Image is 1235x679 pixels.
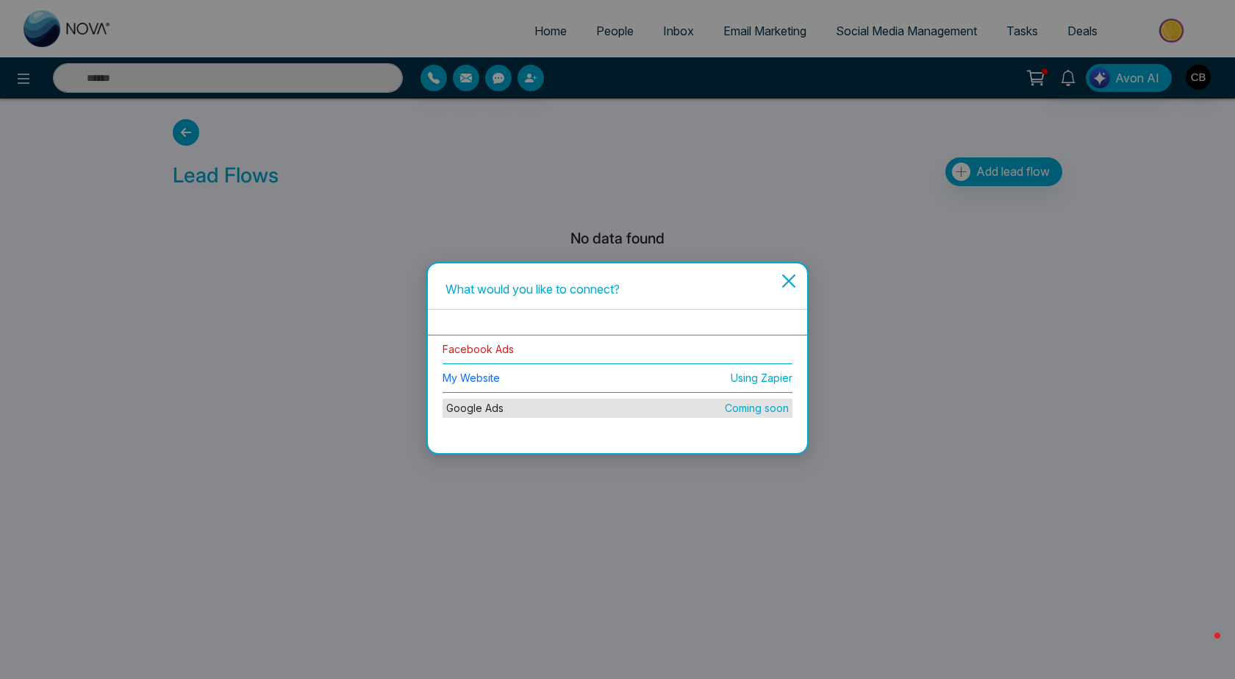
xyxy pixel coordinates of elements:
[731,370,792,386] span: Using Zapier
[443,372,500,384] a: My Website
[443,343,514,355] a: Facebook Ads
[770,263,807,315] button: Close
[445,281,790,297] div: What would you like to connect?
[1185,629,1220,664] iframe: Intercom live chat
[780,272,798,290] span: close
